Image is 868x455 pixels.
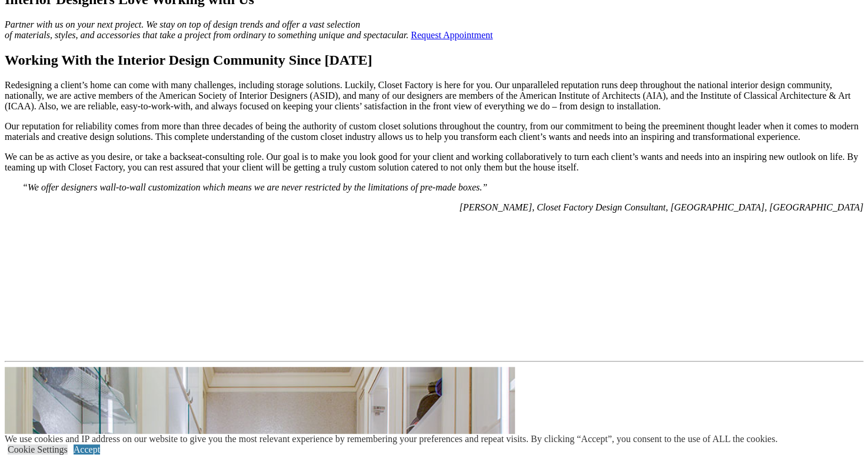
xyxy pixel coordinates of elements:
p: Redesigning a client’s home can come with many challenges, including storage solutions. Luckily, ... [5,80,863,112]
em: “We offer designers wall-to-wall customization which means we are never restricted by the limitat... [22,182,487,192]
h2: Working With the Interior Design Community Since [DATE] [5,52,863,68]
div: We use cookies and IP address on our website to give you the most relevant experience by remember... [5,434,777,444]
em: [PERSON_NAME], Closet Factory Design Consultant, [GEOGRAPHIC_DATA], [GEOGRAPHIC_DATA] [459,202,863,212]
a: Accept [74,444,100,454]
p: Our reputation for reliability comes from more than three decades of being the authority of custo... [5,121,863,142]
p: We can be as active as you desire, or take a backseat-consulting role. Our goal is to make you lo... [5,152,863,173]
iframe: Poly_Interior_Designer Video [5,222,287,310]
a: Cookie Settings [8,444,68,454]
em: Partner with us on your next project. We stay on top of design trends and offer a vast selection ... [5,19,408,40]
a: Request Appointment [411,30,493,40]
